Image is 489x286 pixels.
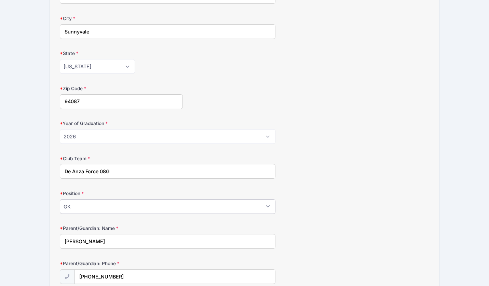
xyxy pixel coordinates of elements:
label: State [60,50,183,57]
label: Year of Graduation [60,120,183,127]
input: xxxxx [60,94,183,109]
label: Parent/Guardian: Phone [60,260,183,267]
label: Zip Code [60,85,183,92]
label: Club Team [60,155,183,162]
label: Parent/Guardian: Name [60,225,183,232]
label: Position [60,190,183,197]
label: City [60,15,183,22]
input: (xxx) xxx-xxxx [74,269,275,284]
